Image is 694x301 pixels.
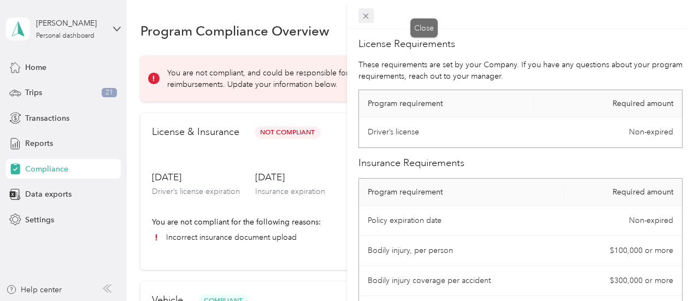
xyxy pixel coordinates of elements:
td: Driver’s license [359,117,534,147]
td: Policy expiration date [359,206,564,236]
td: Bodily injury coverage per accident [359,266,564,296]
iframe: Everlance-gr Chat Button Frame [633,240,694,301]
th: Required amount [534,90,682,117]
td: Non-expired [534,117,682,147]
p: These requirements are set by your Company. If you have any questions about your program requirem... [358,59,683,82]
th: Program requirement [359,179,564,206]
td: Bodily injury, per person [359,236,564,266]
h2: Insurance Requirements [358,156,683,170]
h2: License Requirements [358,37,683,51]
td: Non-expired [564,206,682,236]
td: $300,000 or more [564,266,682,296]
th: Program requirement [359,90,534,117]
td: $100,000 or more [564,236,682,266]
th: Required amount [564,179,682,206]
div: Close [410,19,438,38]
